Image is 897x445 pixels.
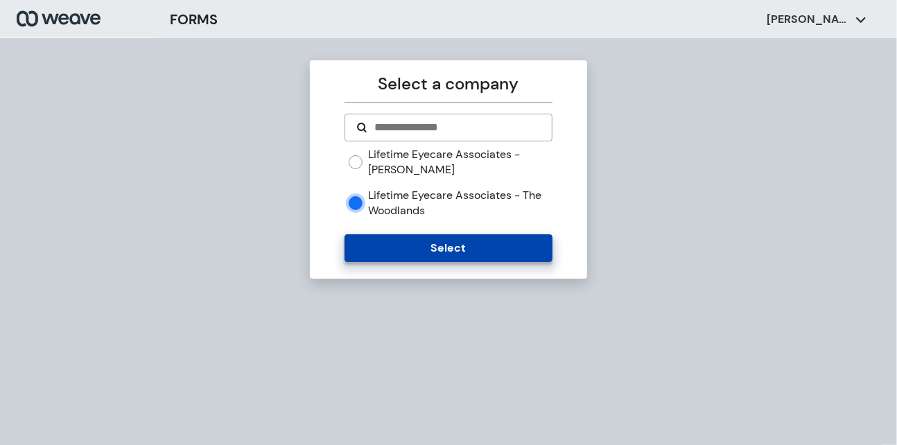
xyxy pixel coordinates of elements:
button: Select [345,234,552,262]
label: Lifetime Eyecare Associates - The Woodlands [368,188,552,218]
p: Select a company [345,71,552,96]
label: Lifetime Eyecare Associates - [PERSON_NAME] [368,147,552,177]
input: Search [373,119,540,136]
h3: FORMS [170,9,218,30]
p: [PERSON_NAME] [767,12,850,27]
